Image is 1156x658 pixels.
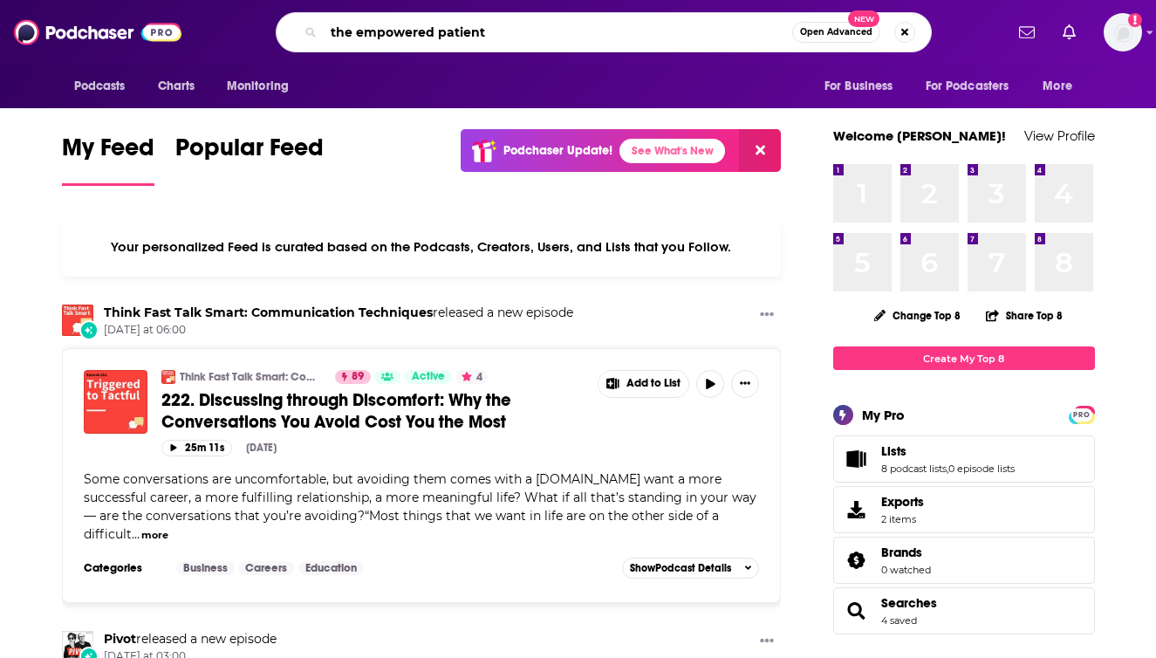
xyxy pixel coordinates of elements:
span: Logged in as untitledpartners [1104,13,1142,51]
span: Exports [881,494,924,510]
a: Education [298,561,364,575]
a: PRO [1071,408,1092,421]
a: Think Fast Talk Smart: Communication Techniques [104,305,433,320]
button: open menu [914,70,1035,103]
a: 4 saved [881,614,917,627]
span: New [848,10,879,27]
span: My Feed [62,133,154,173]
a: Searches [881,595,937,611]
img: 222. Discussing through Discomfort: Why the Conversations You Avoid Cost You the Most [84,370,147,434]
h3: Categories [84,561,162,575]
button: open menu [215,70,311,103]
span: Popular Feed [175,133,324,173]
div: Search podcasts, credits, & more... [276,12,932,52]
span: [DATE] at 06:00 [104,323,573,338]
button: Share Top 8 [985,298,1064,332]
a: Active [405,370,452,384]
span: Exports [839,497,874,522]
a: Welcome [PERSON_NAME]! [833,127,1006,144]
button: Show More Button [753,305,781,326]
a: Business [176,561,235,575]
a: See What's New [619,139,725,163]
span: , [947,463,948,475]
a: Lists [881,443,1015,459]
span: 89 [352,368,364,386]
button: Open AdvancedNew [792,22,880,43]
a: My Feed [62,133,154,186]
span: Lists [881,443,906,459]
button: open menu [812,70,915,103]
button: more [141,528,168,543]
a: Popular Feed [175,133,324,186]
span: Monitoring [227,74,289,99]
a: Lists [839,447,874,471]
a: 89 [335,370,371,384]
img: Podchaser - Follow, Share and Rate Podcasts [14,16,181,49]
img: Think Fast Talk Smart: Communication Techniques [161,370,175,384]
span: For Podcasters [926,74,1009,99]
span: Show Podcast Details [630,562,731,574]
a: Create My Top 8 [833,346,1095,370]
svg: Add a profile image [1128,13,1142,27]
span: Open Advanced [800,28,872,37]
input: Search podcasts, credits, & more... [324,18,792,46]
span: 2 items [881,513,924,525]
a: Think Fast Talk Smart: Communication Techniques [180,370,324,384]
button: Show More Button [753,631,781,653]
a: Charts [147,70,206,103]
img: User Profile [1104,13,1142,51]
a: 222. Discussing through Discomfort: Why the Conversations You Avoid Cost You the Most [161,389,585,433]
p: Podchaser Update! [503,143,612,158]
button: Show More Button [731,370,759,398]
div: New Episode [79,320,99,339]
button: Show profile menu [1104,13,1142,51]
a: Pivot [104,631,136,647]
img: Think Fast Talk Smart: Communication Techniques [62,305,93,336]
button: ShowPodcast Details [622,558,760,579]
button: open menu [1030,70,1094,103]
div: [DATE] [246,442,277,454]
button: open menu [62,70,148,103]
a: Show notifications dropdown [1056,17,1083,47]
span: Brands [881,545,922,560]
span: ... [132,526,140,542]
span: Searches [833,587,1095,634]
a: Show notifications dropdown [1012,17,1042,47]
a: 0 episode lists [948,463,1015,475]
a: Searches [839,599,874,623]
span: PRO [1071,408,1092,422]
span: Brands [833,537,1095,584]
a: Brands [839,548,874,572]
div: My Pro [862,407,905,423]
a: 0 watched [881,564,931,576]
h3: released a new episode [104,631,277,648]
div: Your personalized Feed is curated based on the Podcasts, Creators, Users, and Lists that you Follow. [62,217,782,277]
h3: released a new episode [104,305,573,321]
a: 8 podcast lists [881,463,947,475]
span: Some conversations are uncomfortable, but avoiding them comes with a [DOMAIN_NAME] want a more su... [84,471,756,542]
button: 25m 11s [161,440,232,456]
span: Lists [833,435,1095,483]
a: Brands [881,545,931,560]
span: Active [412,368,445,386]
button: 4 [456,370,488,384]
a: Exports [833,486,1095,533]
span: 222. Discussing through Discomfort: Why the Conversations You Avoid Cost You the Most [161,389,511,433]
a: View Profile [1024,127,1095,144]
button: Show More Button [599,371,689,397]
span: Podcasts [74,74,126,99]
span: For Business [824,74,893,99]
span: Charts [158,74,195,99]
button: Change Top 8 [864,305,972,326]
a: Careers [238,561,294,575]
span: Add to List [626,377,681,390]
span: More [1043,74,1072,99]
